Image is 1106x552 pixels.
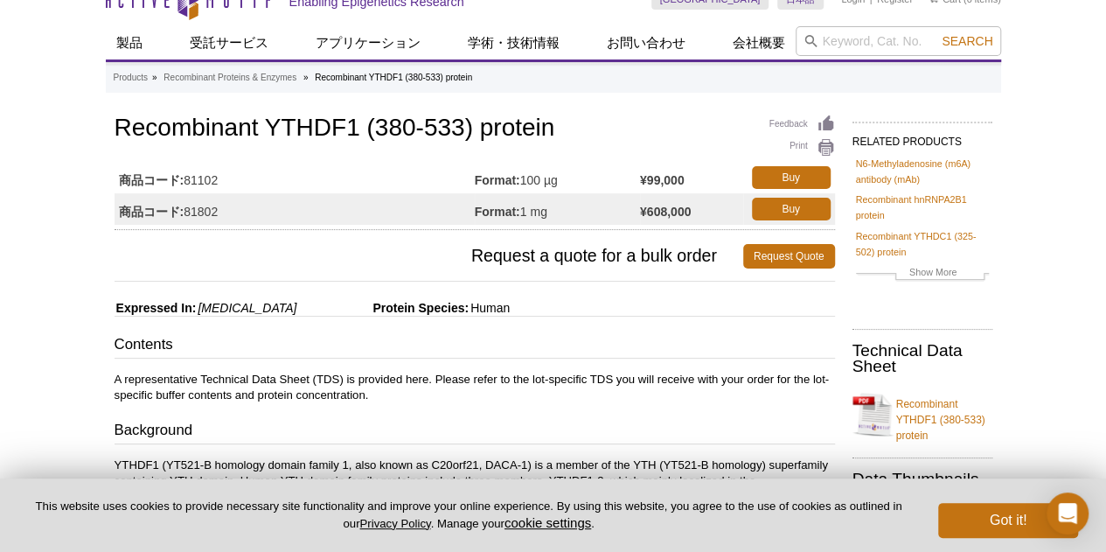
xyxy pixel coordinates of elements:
[115,244,743,269] span: Request a quote for a bulk order
[796,26,1001,56] input: Keyword, Cat. No.
[300,301,469,315] span: Protein Species:
[852,472,992,487] h2: Data Thumbnails
[119,172,184,188] strong: 商品コード:
[106,26,153,59] a: 製品
[115,301,197,315] span: Expressed In:
[179,26,279,59] a: 受託サービス
[504,515,591,530] button: cookie settings
[457,26,570,59] a: 学術・技術情報
[152,73,157,82] li: »
[596,26,696,59] a: お問い合わせ
[115,372,835,403] p: A representative Technical Data Sheet (TDS) is provided here. Please refer to the lot-specific TD...
[852,122,992,153] h2: RELATED PRODUCTS
[856,228,989,260] a: Recombinant YTHDC1 (325-502) protein
[852,343,992,374] h2: Technical Data Sheet
[852,386,992,444] a: Recombinant YTHDF1 (380-533) protein
[743,244,835,269] a: Request Quote
[938,503,1078,538] button: Got it!
[752,198,831,220] a: Buy
[856,156,989,187] a: N6-Methyladenosine (m6A) antibody (mAb)
[752,166,831,189] a: Buy
[303,73,309,82] li: »
[942,34,992,48] span: Search
[769,138,835,157] a: Print
[640,172,685,188] strong: ¥99,000
[640,204,691,220] strong: ¥608,000
[475,172,520,188] strong: Format:
[115,115,835,144] h1: Recombinant YTHDF1 (380-533) protein
[198,301,296,315] i: [MEDICAL_DATA]
[115,420,835,444] h3: Background
[305,26,431,59] a: アプリケーション
[315,73,472,82] li: Recombinant YTHDF1 (380-533) protein
[115,193,475,225] td: 81802
[856,264,989,284] a: Show More
[475,193,640,225] td: 1 mg
[115,334,835,359] h3: Contents
[475,204,520,220] strong: Format:
[119,204,184,220] strong: 商品コード:
[28,499,909,532] p: This website uses cookies to provide necessary site functionality and improve your online experie...
[114,70,148,86] a: Products
[163,70,296,86] a: Recombinant Proteins & Enzymes
[1047,493,1089,535] div: Open Intercom Messenger
[936,33,998,49] button: Search
[475,162,640,193] td: 100 µg
[769,115,835,134] a: Feedback
[856,192,989,223] a: Recombinant hnRNPA2B1 protein
[469,301,510,315] span: Human
[359,517,430,530] a: Privacy Policy
[115,162,475,193] td: 81102
[722,26,796,59] a: 会社概要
